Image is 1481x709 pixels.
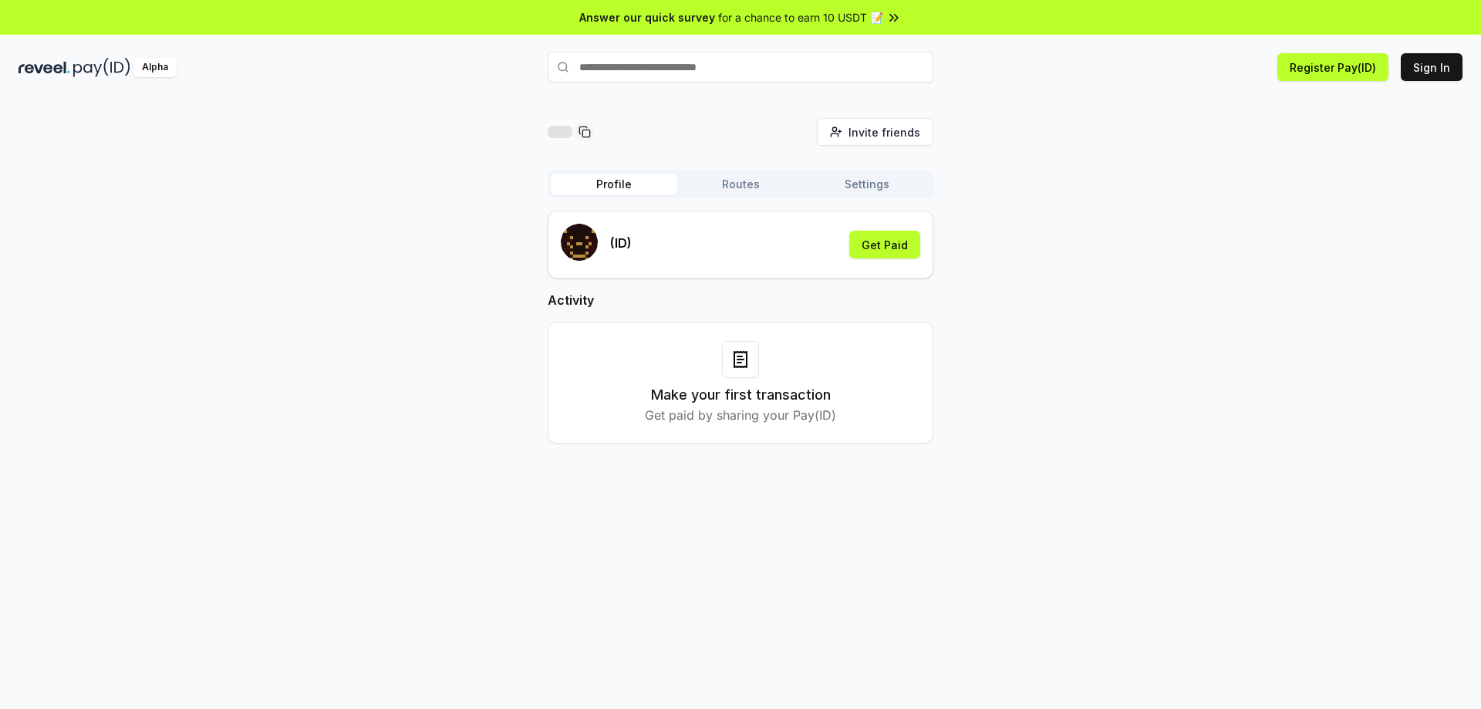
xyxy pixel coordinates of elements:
button: Get Paid [849,231,920,258]
button: Invite friends [817,118,933,146]
button: Register Pay(ID) [1277,53,1388,81]
img: reveel_dark [19,58,70,77]
button: Routes [677,174,804,195]
p: (ID) [610,234,632,252]
div: Alpha [133,58,177,77]
img: pay_id [73,58,130,77]
button: Sign In [1401,53,1462,81]
button: Settings [804,174,930,195]
span: Invite friends [848,124,920,140]
p: Get paid by sharing your Pay(ID) [645,406,836,424]
span: for a chance to earn 10 USDT 📝 [718,9,883,25]
h3: Make your first transaction [651,384,831,406]
h2: Activity [548,291,933,309]
span: Answer our quick survey [579,9,715,25]
button: Profile [551,174,677,195]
